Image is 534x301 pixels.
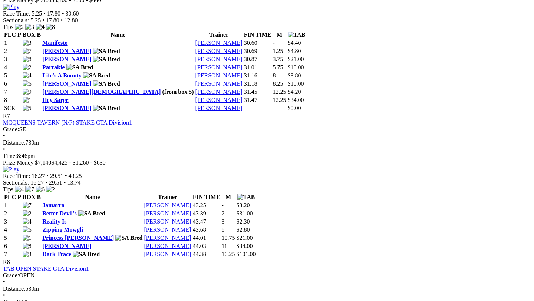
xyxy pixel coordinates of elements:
[162,89,194,95] span: (from box 5)
[67,179,80,186] span: 13.74
[51,159,106,166] span: $4,425 - $1,260 - $630
[4,96,22,104] td: 8
[195,97,243,103] a: [PERSON_NAME]
[222,226,225,233] text: 6
[192,242,221,250] td: 44.03
[244,56,272,63] td: 30.87
[192,193,221,201] th: FIN TIME
[36,24,44,30] img: 4
[192,202,221,209] td: 43.25
[195,72,243,79] a: [PERSON_NAME]
[37,194,41,200] span: B
[3,146,5,152] span: •
[192,251,221,258] td: 44.38
[42,105,91,111] a: [PERSON_NAME]
[4,32,16,38] span: PLC
[46,173,49,179] span: •
[23,226,32,233] img: 6
[23,105,32,112] img: 5
[3,272,19,278] span: Grade:
[23,72,32,79] img: 4
[69,173,82,179] span: 43.25
[273,40,275,46] text: -
[4,56,22,63] td: 3
[66,64,93,71] img: SA Bred
[3,17,29,23] span: Sectionals:
[73,251,100,258] img: SA Bred
[4,88,22,96] td: 7
[195,105,243,111] a: [PERSON_NAME]
[195,64,243,70] a: [PERSON_NAME]
[42,89,161,95] a: [PERSON_NAME][DEMOGRAPHIC_DATA]
[288,56,304,62] span: $21.00
[23,48,32,54] img: 7
[3,265,89,272] a: TAB OPEN STAKE CTA Division1
[244,47,272,55] td: 30.69
[144,226,191,233] a: [PERSON_NAME]
[3,139,25,146] span: Distance:
[64,17,78,23] span: 12.80
[3,259,10,265] span: R8
[45,179,47,186] span: •
[42,97,69,103] a: Hey Sarge
[4,194,16,200] span: PLC
[244,96,272,104] td: 31.47
[288,72,301,79] span: $3.80
[273,56,283,62] text: 3.75
[3,4,19,10] img: Play
[4,80,22,87] td: 6
[221,193,235,201] th: M
[3,292,5,298] span: •
[288,40,301,46] span: $4.40
[273,97,286,103] text: 12.25
[237,202,250,208] span: $3.20
[4,202,22,209] td: 1
[222,243,227,249] text: 11
[61,17,63,23] span: •
[222,251,235,257] text: 16.25
[237,243,253,249] span: $34.00
[3,139,531,146] div: 730m
[42,243,91,249] a: [PERSON_NAME]
[237,226,250,233] span: $2.80
[4,72,22,79] td: 5
[36,186,44,193] img: 6
[144,235,191,241] a: [PERSON_NAME]
[23,40,32,46] img: 3
[4,210,22,217] td: 2
[42,17,44,23] span: •
[23,235,32,241] img: 1
[23,80,32,87] img: 6
[144,193,192,201] th: Trainer
[192,210,221,217] td: 43.39
[42,80,91,87] a: [PERSON_NAME]
[237,210,253,216] span: $31.00
[144,243,191,249] a: [PERSON_NAME]
[195,48,243,54] a: [PERSON_NAME]
[144,218,191,225] a: [PERSON_NAME]
[23,32,36,38] span: BOX
[66,10,79,17] span: 30.60
[3,186,13,192] span: Tips
[3,153,531,159] div: 8:46pm
[192,234,221,242] td: 44.01
[47,10,60,17] span: 17.80
[46,17,59,23] span: 17.80
[244,88,272,96] td: 31.45
[3,10,30,17] span: Race Time:
[4,105,22,112] td: SCR
[25,186,34,193] img: 7
[273,48,283,54] text: 1.25
[195,80,243,87] a: [PERSON_NAME]
[195,89,243,95] a: [PERSON_NAME]
[237,235,253,241] span: $21.00
[93,80,120,87] img: SA Bred
[273,80,283,87] text: 8.25
[23,251,32,258] img: 3
[93,48,120,54] img: SA Bred
[222,235,235,241] text: 10.75
[3,126,19,132] span: Grade:
[144,210,191,216] a: [PERSON_NAME]
[3,113,10,119] span: R7
[3,126,531,133] div: SE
